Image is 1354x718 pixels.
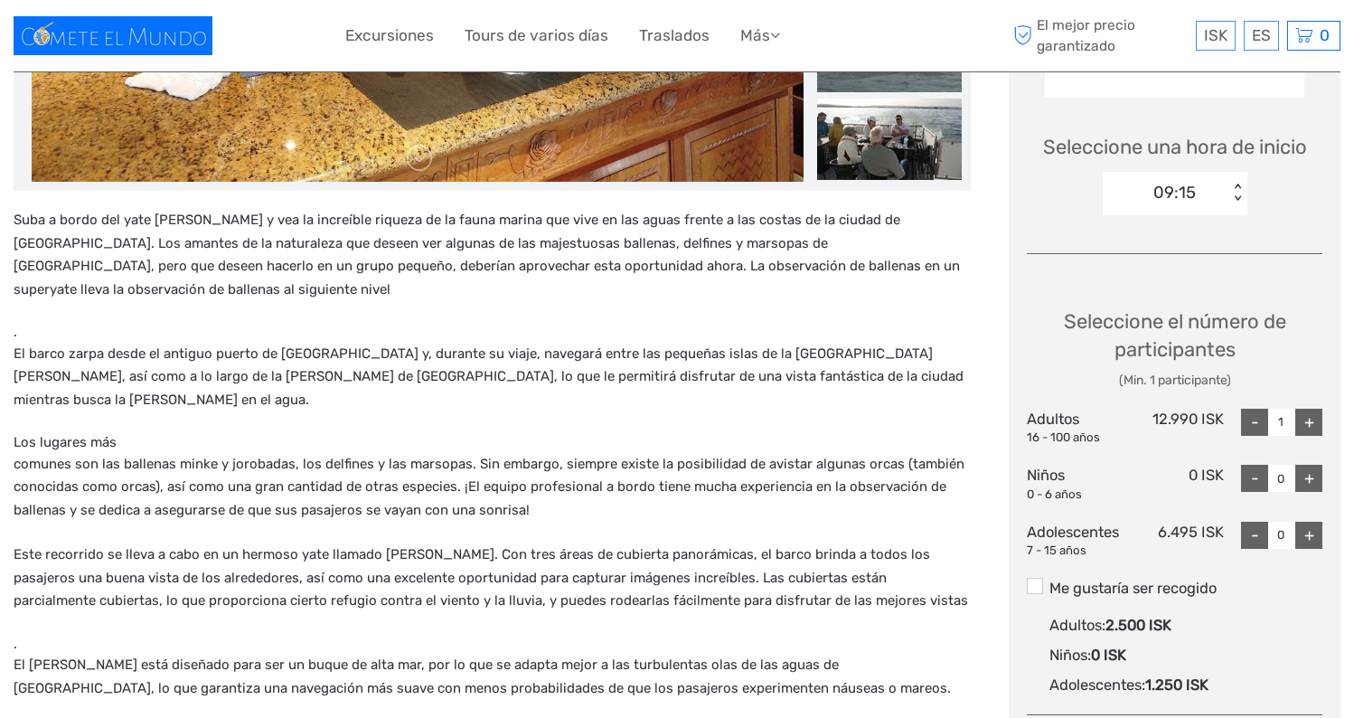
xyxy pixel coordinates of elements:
[1317,26,1332,44] span: 0
[1125,409,1224,447] div: 12.990 ISK
[1244,21,1279,51] div: ES
[1295,522,1322,549] div: +
[14,453,971,523] p: comunes son las ballenas minke y jorobadas, los delfines y las marsopas. Sin embargo, siempre exi...
[1145,676,1208,694] span: 1.250 ISK
[465,23,608,49] a: Tours de varios días
[1049,676,1145,694] span: Adolescentes :
[14,16,212,55] img: 1596-f2c90223-336e-450d-9c2c-e84ae6d72b4c_logo_small.jpg
[1091,647,1126,664] span: 0 ISK
[1204,26,1227,44] span: ISK
[1049,617,1105,634] span: Adultos :
[345,23,434,49] a: Excursiones
[639,23,710,49] a: Traslados
[1027,487,1125,504] div: 0 - 6 años
[1049,647,1091,664] span: Niños :
[1241,409,1268,436] div: -
[1125,465,1224,503] div: 0 ISK
[1295,409,1322,436] div: +
[14,209,971,301] p: Suba a bordo del yate [PERSON_NAME] y vea la increíble riqueza de la fauna marina que vive en las...
[1295,465,1322,492] div: +
[1153,181,1196,204] div: 09:15
[1241,522,1268,549] div: -
[1043,133,1307,161] span: Seleccione una hora de inicio
[740,23,780,49] a: Más
[817,99,962,180] img: 93142a4c12c647a39adda6078a10fd20_slider_thumbnail.jpeg
[1009,15,1191,55] span: El mejor precio garantizado
[1125,522,1224,560] div: 6.495 ISK
[14,343,971,412] p: El barco zarpa desde el antiguo puerto de [GEOGRAPHIC_DATA] y, durante su viaje, navegará entre l...
[1027,372,1322,390] div: (Min. 1 participante)
[1027,307,1322,390] div: Seleccione el número de participantes
[1027,430,1125,447] div: 16 - 100 años
[14,654,971,700] p: El [PERSON_NAME] está diseñado para ser un buque de alta mar, por lo que se adapta mejor a las tu...
[1241,465,1268,492] div: -
[1027,409,1125,447] div: Adultos
[1027,578,1322,600] label: Me gustaría ser recogido
[1229,184,1245,203] div: < >
[1105,617,1171,634] span: 2.500 ISK
[1027,465,1125,503] div: Niños
[1027,522,1125,560] div: Adolescentes
[1027,543,1125,560] div: 7 - 15 años
[14,543,971,613] p: Este recorrido se lleva a cabo en un hermoso yate llamado [PERSON_NAME]. Con tres áreas de cubier...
